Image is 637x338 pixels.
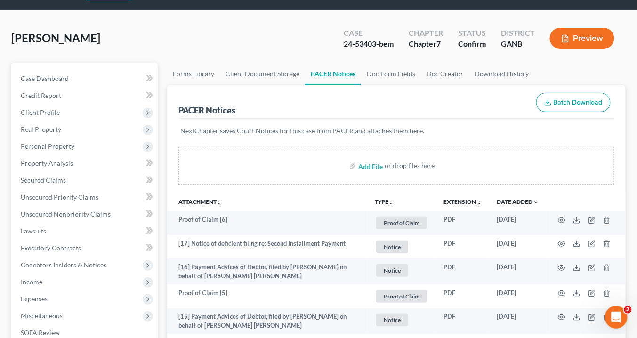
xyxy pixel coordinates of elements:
div: 24-53403-bem [344,39,394,49]
div: Chapter [409,28,443,39]
i: unfold_more [476,200,482,205]
span: Case Dashboard [21,74,69,82]
td: Proof of Claim [5] [167,284,367,308]
td: [16] Payment Advices of Debtor, filed by [PERSON_NAME] on behalf of [PERSON_NAME] [PERSON_NAME] [167,258,367,284]
a: Date Added expand_more [497,198,539,205]
td: PDF [436,211,489,235]
span: Proof of Claim [376,217,427,229]
span: Notice [376,241,408,253]
a: Executory Contracts [13,240,158,257]
span: 2 [624,306,632,314]
a: PACER Notices [305,63,361,85]
i: unfold_more [217,200,222,205]
td: [DATE] [489,308,547,334]
div: PACER Notices [178,105,235,116]
span: Unsecured Priority Claims [21,193,98,201]
td: [DATE] [489,258,547,284]
button: TYPEunfold_more [375,199,394,205]
span: Batch Download [554,98,603,106]
span: Property Analysis [21,159,73,167]
span: Lawsuits [21,227,46,235]
span: Secured Claims [21,176,66,184]
td: PDF [436,235,489,259]
span: Credit Report [21,91,61,99]
a: Forms Library [167,63,220,85]
span: Miscellaneous [21,312,63,320]
span: Proof of Claim [376,290,427,303]
span: Codebtors Insiders & Notices [21,261,106,269]
button: Batch Download [536,93,611,113]
span: Notice [376,314,408,326]
a: Client Document Storage [220,63,305,85]
a: Unsecured Nonpriority Claims [13,206,158,223]
button: Preview [550,28,614,49]
td: PDF [436,284,489,308]
a: Doc Form Fields [361,63,421,85]
div: Case [344,28,394,39]
a: Extensionunfold_more [443,198,482,205]
td: PDF [436,308,489,334]
span: Unsecured Nonpriority Claims [21,210,111,218]
div: or drop files here [385,161,435,170]
td: [15] Payment Advices of Debtor, filed by [PERSON_NAME] on behalf of [PERSON_NAME] [PERSON_NAME] [167,308,367,334]
span: Expenses [21,295,48,303]
div: GANB [501,39,535,49]
td: [17] Notice of deficient filing re: Second Installment Payment [167,235,367,259]
span: Real Property [21,125,61,133]
a: Notice [375,239,428,255]
span: Notice [376,264,408,277]
p: NextChapter saves Court Notices for this case from PACER and attaches them here. [180,126,613,136]
span: Income [21,278,42,286]
span: SOFA Review [21,329,60,337]
td: [DATE] [489,211,547,235]
a: Proof of Claim [375,289,428,304]
span: Personal Property [21,142,74,150]
i: expand_more [533,200,539,205]
span: Executory Contracts [21,244,81,252]
div: Confirm [458,39,486,49]
div: Status [458,28,486,39]
a: Property Analysis [13,155,158,172]
i: unfold_more [388,200,394,205]
a: Attachmentunfold_more [178,198,222,205]
span: Client Profile [21,108,60,116]
a: Secured Claims [13,172,158,189]
a: Unsecured Priority Claims [13,189,158,206]
a: Lawsuits [13,223,158,240]
a: Credit Report [13,87,158,104]
a: Case Dashboard [13,70,158,87]
td: [DATE] [489,284,547,308]
a: Doc Creator [421,63,469,85]
span: [PERSON_NAME] [11,31,100,45]
iframe: Intercom live chat [605,306,628,329]
span: 7 [436,39,441,48]
td: [DATE] [489,235,547,259]
td: Proof of Claim [6] [167,211,367,235]
div: Chapter [409,39,443,49]
td: PDF [436,258,489,284]
a: Notice [375,263,428,278]
a: Notice [375,312,428,328]
a: Proof of Claim [375,215,428,231]
div: District [501,28,535,39]
a: Download History [469,63,534,85]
